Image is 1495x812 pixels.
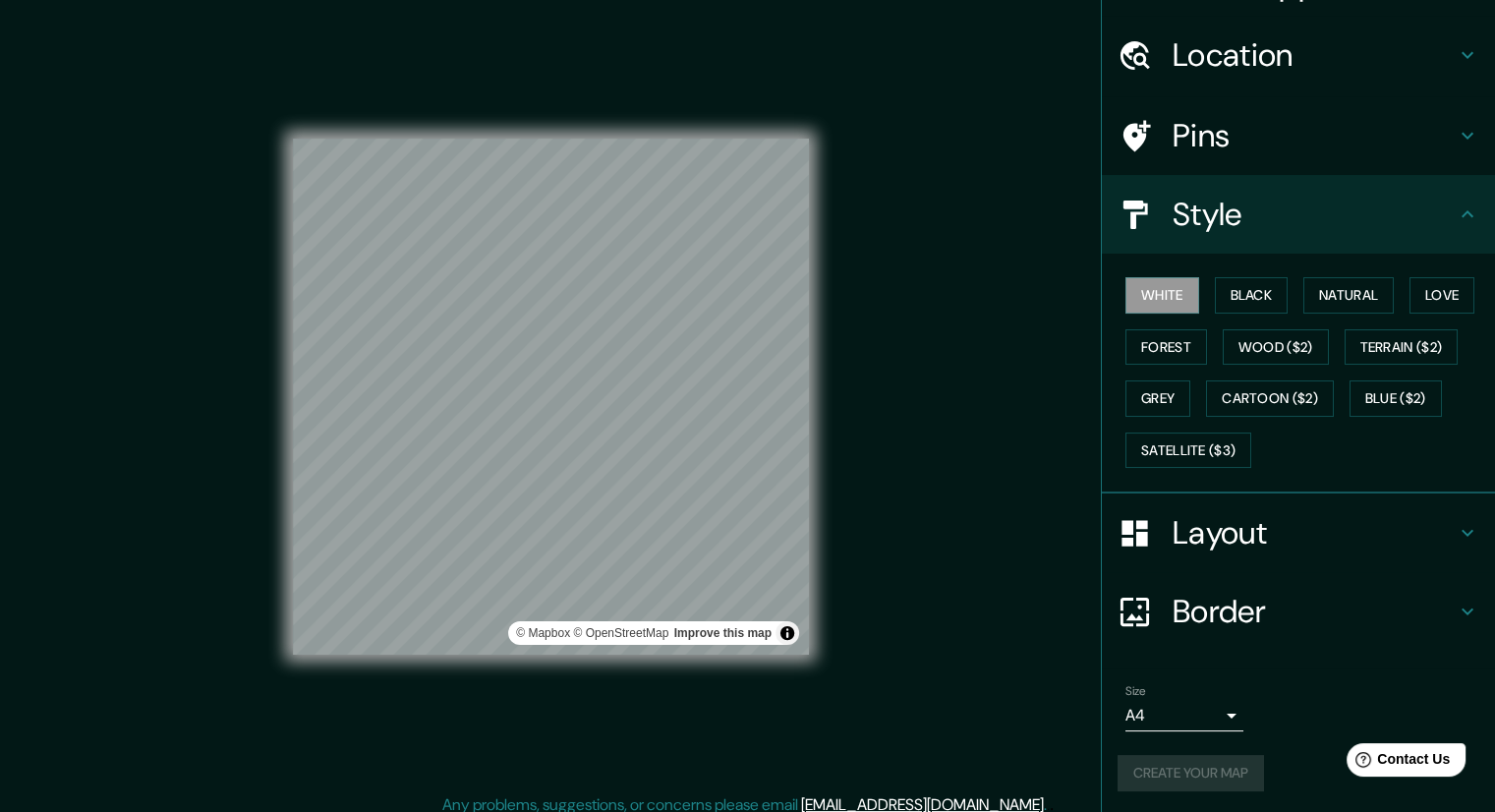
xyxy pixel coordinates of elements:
h4: Layout [1173,513,1456,552]
div: Location [1102,16,1495,94]
button: Satellite ($3) [1125,433,1251,469]
div: Layout [1102,493,1495,572]
button: White [1125,277,1199,314]
button: Cartoon ($2) [1206,380,1334,417]
iframe: Help widget launcher [1320,735,1473,790]
h4: Pins [1173,116,1456,155]
button: Wood ($2) [1223,329,1329,366]
button: Natural [1303,277,1394,314]
a: Map feedback [674,626,772,640]
h4: Border [1173,592,1456,631]
button: Love [1409,277,1474,314]
button: Toggle attribution [776,621,799,645]
button: Blue ($2) [1350,380,1442,417]
a: OpenStreetMap [573,626,668,640]
h4: Location [1173,35,1456,75]
div: Border [1102,572,1495,651]
label: Size [1125,683,1146,700]
div: Style [1102,175,1495,254]
button: Forest [1125,329,1207,366]
a: Mapbox [516,626,570,640]
canvas: Map [293,139,809,655]
div: A4 [1125,700,1243,731]
div: Pins [1102,96,1495,175]
button: Terrain ($2) [1345,329,1459,366]
h4: Style [1173,195,1456,234]
button: Grey [1125,380,1190,417]
button: Black [1215,277,1289,314]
